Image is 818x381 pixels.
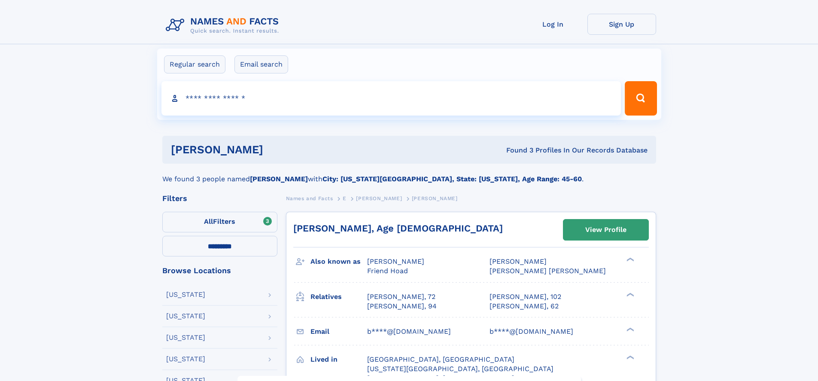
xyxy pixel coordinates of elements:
[367,365,553,373] span: [US_STATE][GEOGRAPHIC_DATA], [GEOGRAPHIC_DATA]
[310,254,367,269] h3: Also known as
[624,326,635,332] div: ❯
[356,193,402,204] a: [PERSON_NAME]
[161,81,621,116] input: search input
[343,193,347,204] a: E
[204,217,213,226] span: All
[625,81,657,116] button: Search Button
[367,292,435,302] a: [PERSON_NAME], 72
[310,290,367,304] h3: Relatives
[385,146,648,155] div: Found 3 Profiles In Our Records Database
[162,195,277,202] div: Filters
[162,14,286,37] img: Logo Names and Facts
[490,292,561,302] a: [PERSON_NAME], 102
[166,291,205,298] div: [US_STATE]
[166,356,205,363] div: [US_STATE]
[310,324,367,339] h3: Email
[412,195,458,201] span: [PERSON_NAME]
[585,220,626,240] div: View Profile
[367,267,408,275] span: Friend Hoad
[356,195,402,201] span: [PERSON_NAME]
[563,219,648,240] a: View Profile
[162,267,277,274] div: Browse Locations
[162,164,656,184] div: We found 3 people named with .
[624,257,635,262] div: ❯
[166,334,205,341] div: [US_STATE]
[234,55,288,73] label: Email search
[367,302,437,311] a: [PERSON_NAME], 94
[587,14,656,35] a: Sign Up
[310,352,367,367] h3: Lived in
[171,144,385,155] h1: [PERSON_NAME]
[367,257,424,265] span: [PERSON_NAME]
[343,195,347,201] span: E
[490,302,559,311] a: [PERSON_NAME], 62
[293,223,503,234] a: [PERSON_NAME], Age [DEMOGRAPHIC_DATA]
[286,193,333,204] a: Names and Facts
[250,175,308,183] b: [PERSON_NAME]
[490,257,547,265] span: [PERSON_NAME]
[519,14,587,35] a: Log In
[490,267,606,275] span: [PERSON_NAME] [PERSON_NAME]
[624,354,635,360] div: ❯
[322,175,582,183] b: City: [US_STATE][GEOGRAPHIC_DATA], State: [US_STATE], Age Range: 45-60
[164,55,225,73] label: Regular search
[624,292,635,297] div: ❯
[367,355,514,363] span: [GEOGRAPHIC_DATA], [GEOGRAPHIC_DATA]
[166,313,205,320] div: [US_STATE]
[162,212,277,232] label: Filters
